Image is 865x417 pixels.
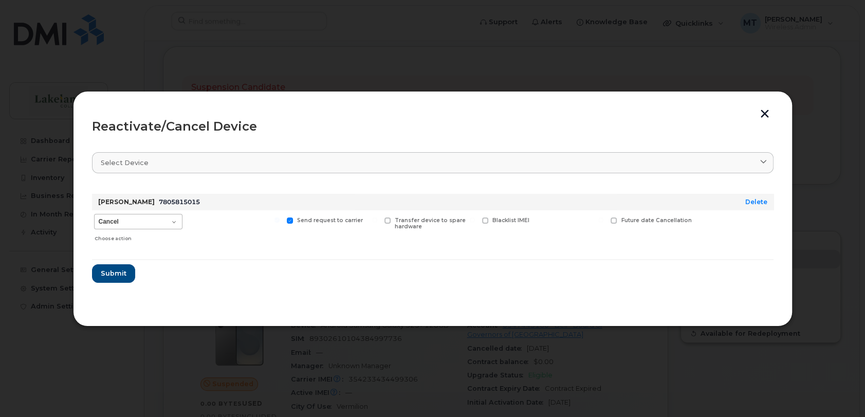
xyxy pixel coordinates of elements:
a: Select device [92,152,774,173]
a: Delete [745,198,767,206]
span: Transfer device to spare hardware [395,217,466,230]
span: Send request to carrier [297,217,363,224]
span: Select device [101,158,149,168]
span: Blacklist IMEI [492,217,529,224]
span: 7805815015 [159,198,200,206]
div: Choose action [95,230,182,243]
span: Future date Cancellation [621,217,691,224]
input: Future date Cancellation [598,217,603,223]
strong: [PERSON_NAME] [98,198,155,206]
input: Transfer device to spare hardware [372,217,377,223]
div: Reactivate/Cancel Device [92,120,774,133]
input: Blacklist IMEI [470,217,475,223]
input: Send request to carrier [274,217,280,223]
